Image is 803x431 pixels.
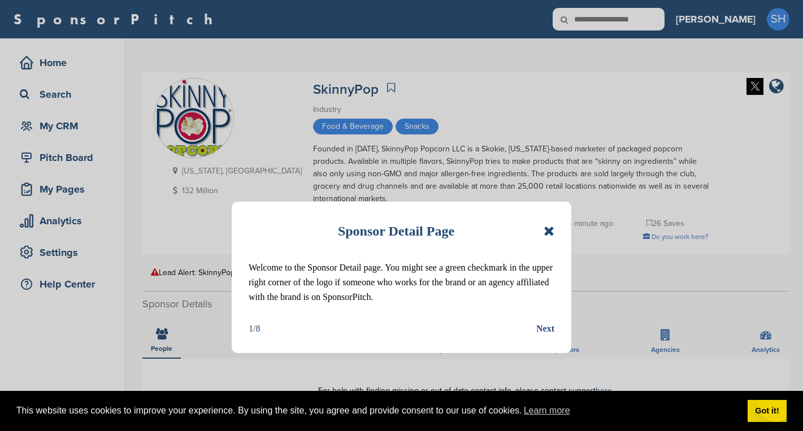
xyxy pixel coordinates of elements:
[249,260,554,304] p: Welcome to the Sponsor Detail page. You might see a green checkmark in the upper right corner of ...
[338,219,454,243] h1: Sponsor Detail Page
[522,402,572,419] a: learn more about cookies
[758,386,794,422] iframe: Button to launch messaging window
[536,321,554,336] button: Next
[249,321,260,336] div: 1/8
[748,400,787,423] a: dismiss cookie message
[16,402,739,419] span: This website uses cookies to improve your experience. By using the site, you agree and provide co...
